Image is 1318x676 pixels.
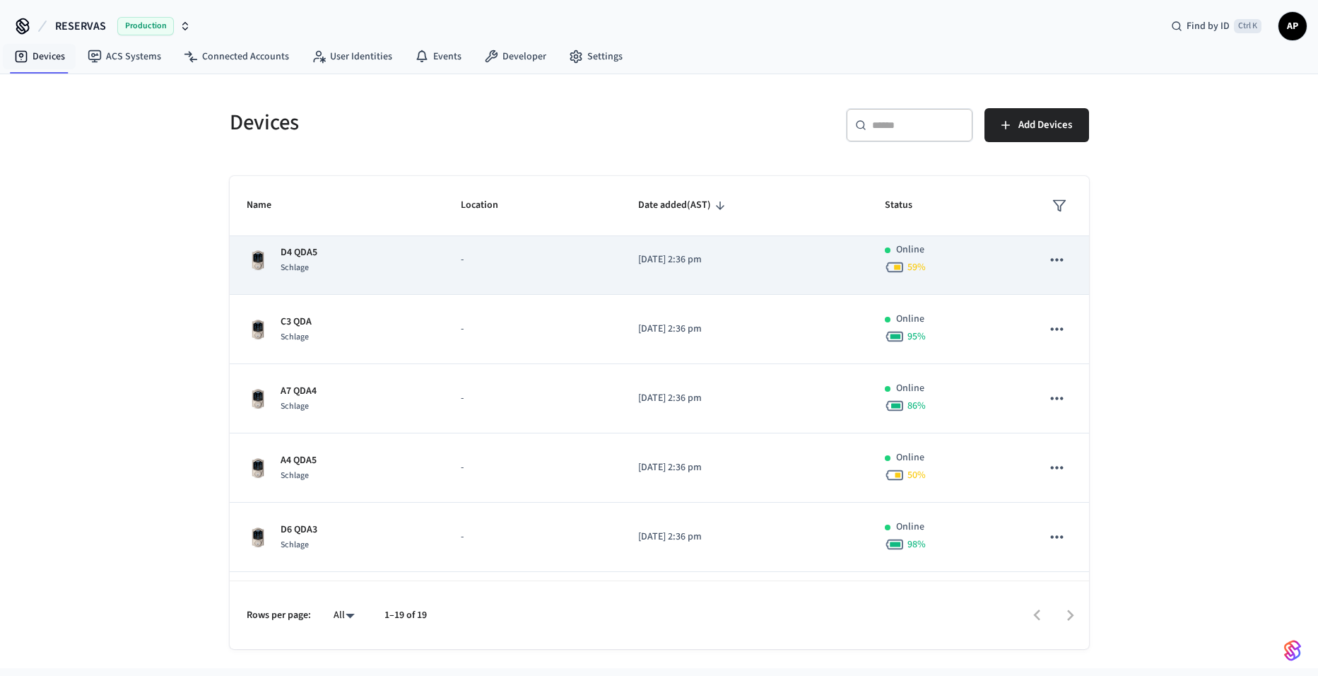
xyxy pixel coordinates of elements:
[247,387,269,410] img: Schlage Sense Smart Deadbolt with Camelot Trim, Front
[247,526,269,549] img: Schlage Sense Smart Deadbolt with Camelot Trim, Front
[885,194,931,216] span: Status
[172,44,300,69] a: Connected Accounts
[461,530,604,544] p: -
[281,262,309,274] span: Schlage
[896,243,924,257] p: Online
[1234,19,1261,33] span: Ctrl K
[76,44,172,69] a: ACS Systems
[1018,116,1072,134] span: Add Devices
[281,400,309,412] span: Schlage
[461,194,517,216] span: Location
[1160,13,1273,39] div: Find by IDCtrl K
[328,605,362,626] div: All
[281,539,309,551] span: Schlage
[638,194,729,216] span: Date added(AST)
[907,399,926,413] span: 86 %
[984,108,1089,142] button: Add Devices
[1187,19,1230,33] span: Find by ID
[638,460,851,475] p: [DATE] 2:36 pm
[247,194,290,216] span: Name
[1280,13,1305,39] span: AP
[1284,639,1301,662] img: SeamLogoGradient.69752ec5.svg
[473,44,558,69] a: Developer
[907,468,926,482] span: 50 %
[247,457,269,479] img: Schlage Sense Smart Deadbolt with Camelot Trim, Front
[896,312,924,327] p: Online
[404,44,473,69] a: Events
[907,537,926,552] span: 98 %
[384,608,427,623] p: 1–19 of 19
[247,249,269,272] img: Schlage Sense Smart Deadbolt with Camelot Trim, Front
[300,44,404,69] a: User Identities
[461,391,604,406] p: -
[907,330,926,344] span: 95 %
[230,108,651,137] h5: Devices
[247,318,269,341] img: Schlage Sense Smart Deadbolt with Camelot Trim, Front
[907,260,926,274] span: 59 %
[3,44,76,69] a: Devices
[281,523,317,537] p: D6 QDA3
[1278,12,1307,40] button: AP
[461,460,604,475] p: -
[117,17,174,35] span: Production
[281,384,317,399] p: A7 QDA4
[638,530,851,544] p: [DATE] 2:36 pm
[55,18,106,35] span: RESERVAS
[896,381,924,396] p: Online
[281,315,312,330] p: C3 QDA
[247,608,311,623] p: Rows per page:
[281,331,309,343] span: Schlage
[281,470,309,482] span: Schlage
[461,322,604,337] p: -
[638,252,851,267] p: [DATE] 2:36 pm
[461,252,604,267] p: -
[896,520,924,535] p: Online
[281,453,317,468] p: A4 QDA5
[638,322,851,337] p: [DATE] 2:36 pm
[558,44,634,69] a: Settings
[896,450,924,465] p: Online
[638,391,851,406] p: [DATE] 2:36 pm
[281,245,317,260] p: D4 QDA5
